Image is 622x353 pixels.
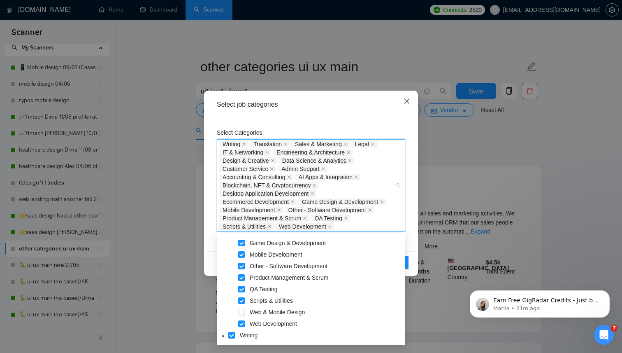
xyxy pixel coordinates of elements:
span: Accounting & Consulting [219,174,293,180]
span: Blockchain, NFT & Cryptocurrency [219,182,318,189]
span: close [283,142,288,146]
span: Desktop Application Development [223,191,309,196]
span: Engineering & Architecture [276,150,345,155]
span: close [328,224,332,229]
span: close [265,150,269,154]
span: Other - Software Development [285,207,374,213]
iframe: Intercom notifications message [457,273,622,331]
span: Writing [238,330,404,340]
span: close [404,98,410,105]
span: close [344,216,348,220]
span: close [368,208,372,212]
span: close [277,208,281,212]
span: Web & Mobile Design [248,307,404,317]
span: Legal [355,141,369,147]
span: Desktop Application Development [219,190,316,197]
span: Other - Software Development [288,207,366,213]
span: Admin Support [278,166,327,172]
span: close [271,159,275,163]
iframe: Intercom live chat [594,325,614,345]
span: Product Management & Scrum [250,274,328,281]
span: Writing [219,141,248,147]
span: Ecommerce Development [223,199,289,205]
button: Close [396,91,418,113]
span: AI Apps & Integration [299,174,353,180]
span: QA Testing [250,286,277,292]
span: close [287,175,291,179]
span: close [312,183,316,187]
span: Product Management & Scrum [219,215,309,222]
label: Select Categories [217,126,268,139]
span: 7 [611,325,617,332]
span: Scripts & Utilities [219,223,274,230]
span: close [242,142,246,146]
span: close [348,159,352,163]
span: Ecommerce Development [219,199,297,205]
span: close [354,175,358,179]
span: close [321,167,325,171]
span: Engineering & Architecture [273,149,353,156]
span: Admin Support [281,166,320,172]
span: Mobile Development [223,207,275,213]
span: Game Design & Development [302,199,378,205]
span: close [270,167,274,171]
span: Writing [240,332,258,339]
span: Web Development [275,223,334,230]
span: IT & Networking [223,150,263,155]
span: IT & Networking [219,149,271,156]
span: Legal [351,141,377,147]
span: Product Management & Scrum [223,215,301,221]
span: Game Design & Development [298,199,386,205]
span: Game Design & Development [248,238,404,248]
span: Web Development [279,224,326,229]
span: close [371,142,375,146]
span: Scripts & Utilities [250,297,293,304]
span: Translation [253,141,282,147]
span: Mobile Development [248,250,404,259]
span: Web & Mobile Design [250,309,305,316]
span: Mobile Development [219,207,283,213]
span: Data Science & Analytics [279,157,354,164]
span: close [290,200,295,204]
span: caret-down [221,334,225,338]
span: AI Apps & Integration [295,174,361,180]
span: Design & Creative [223,158,269,164]
span: Customer Service [223,166,268,172]
span: Translation [250,141,290,147]
span: close [380,200,384,204]
span: Accounting & Consulting [223,174,285,180]
span: close [267,224,272,229]
span: Mobile Development [250,251,302,258]
span: Scripts & Utilities [223,224,266,229]
span: QA Testing [311,215,350,222]
span: Sales & Marketing [291,141,350,147]
span: close [303,216,307,220]
span: Scripts & Utilities [248,296,404,306]
span: Writing [223,141,240,147]
span: Game Design & Development [250,240,326,246]
span: close [346,150,350,154]
span: Sales & Marketing [295,141,342,147]
input: Select Categories [336,223,337,230]
span: Web Development [250,320,297,327]
div: Select job categories [217,100,405,109]
span: Web Development [248,319,404,329]
span: close [343,142,348,146]
span: Customer Service [219,166,276,172]
span: Data Science & Analytics [282,158,346,164]
span: close [310,192,314,196]
span: Product Management & Scrum [248,273,404,283]
span: QA Testing [314,215,342,221]
span: Other - Software Development [250,263,327,269]
span: Blockchain, NFT & Cryptocurrency [223,182,311,188]
span: QA Testing [248,284,404,294]
span: Other - Software Development [248,261,404,271]
span: Design & Creative [219,157,277,164]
